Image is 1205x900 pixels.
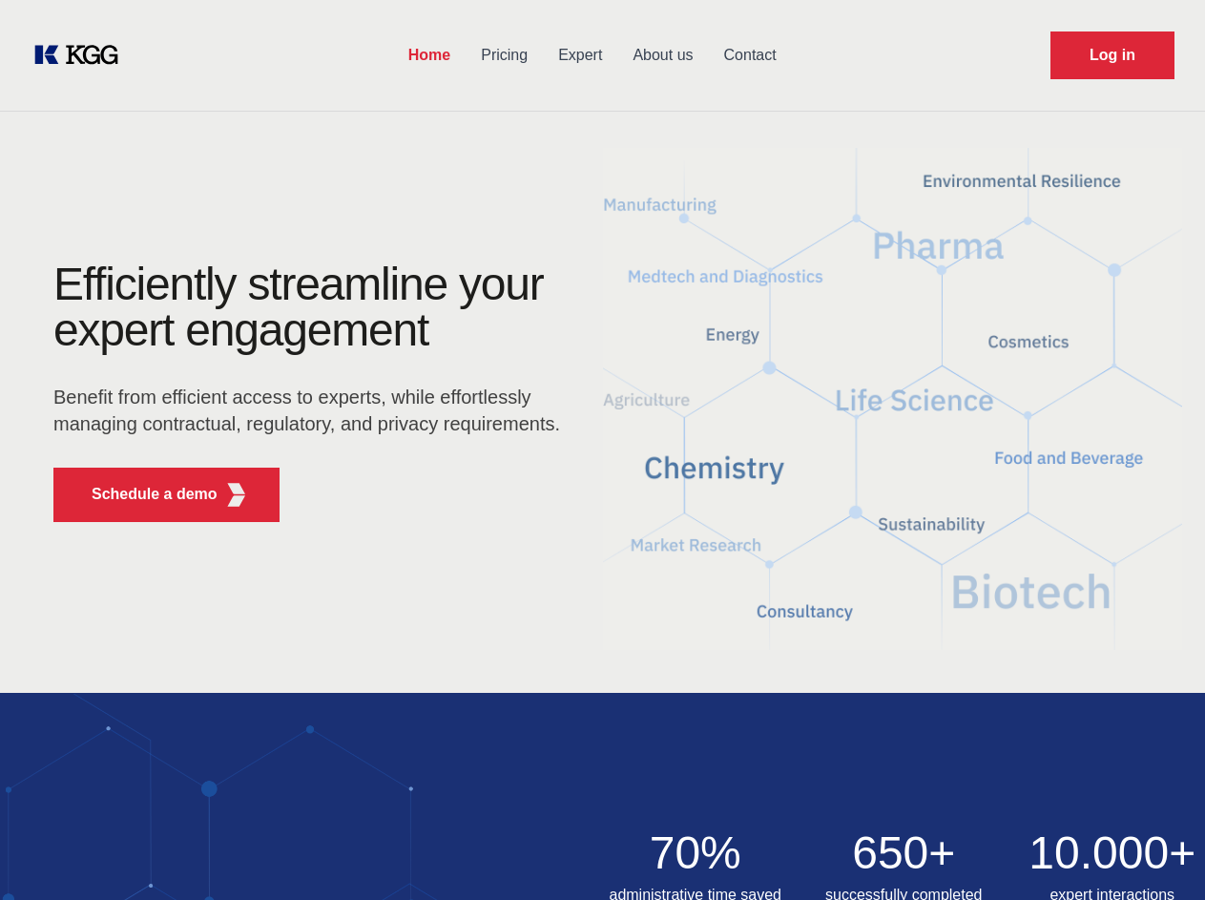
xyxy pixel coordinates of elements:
h2: 650+ [811,830,997,876]
p: Schedule a demo [92,483,218,506]
h2: 70% [603,830,789,876]
img: KGG Fifth Element RED [603,124,1183,674]
a: About us [617,31,708,80]
h1: Efficiently streamline your expert engagement [53,262,572,353]
a: Expert [543,31,617,80]
button: Schedule a demoKGG Fifth Element RED [53,468,280,522]
p: Benefit from efficient access to experts, while effortlessly managing contractual, regulatory, an... [53,384,572,437]
a: KOL Knowledge Platform: Talk to Key External Experts (KEE) [31,40,134,71]
a: Pricing [466,31,543,80]
a: Request Demo [1050,31,1174,79]
img: KGG Fifth Element RED [224,483,248,507]
a: Home [393,31,466,80]
a: Contact [709,31,792,80]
